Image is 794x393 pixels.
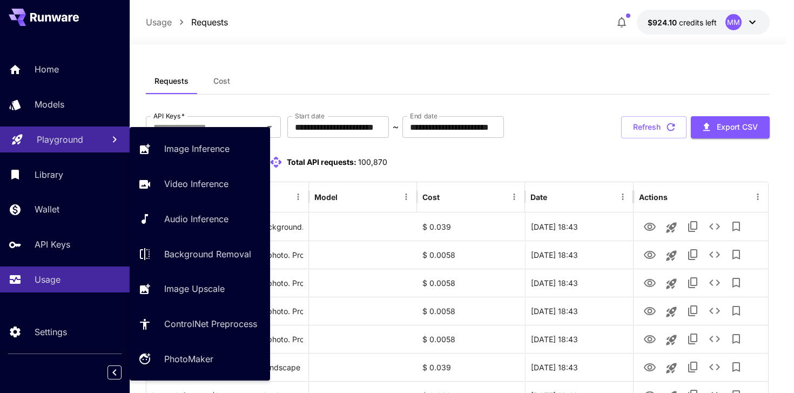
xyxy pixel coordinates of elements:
[146,16,172,29] p: Usage
[637,10,770,35] button: $924.10405
[691,116,770,138] button: Export CSV
[639,356,661,378] button: View
[525,353,633,381] div: 23 Sep, 2025 18:43
[648,18,679,27] span: $924.10
[639,192,668,202] div: Actions
[410,111,437,121] label: End date
[291,189,306,204] button: Menu
[417,325,525,353] div: $ 0.0058
[682,272,704,294] button: Copy TaskUUID
[130,311,270,337] a: ControlNet Preprocess
[661,329,682,351] button: Launch in playground
[417,212,525,241] div: $ 0.039
[393,121,399,134] p: ~
[399,189,414,204] button: Menu
[682,216,704,237] button: Copy TaskUUID
[417,297,525,325] div: $ 0.0058
[639,328,661,350] button: View
[648,17,717,28] div: $924.10405
[116,363,130,382] div: Collapse sidebar
[704,272,725,294] button: See details
[725,14,742,30] div: MM
[679,18,717,27] span: credits left
[314,192,338,202] div: Model
[682,356,704,378] button: Copy TaskUUID
[358,157,387,166] span: 100,870
[661,301,682,323] button: Launch in playground
[661,245,682,267] button: Launch in playground
[661,217,682,238] button: Launch in playground
[639,243,661,265] button: View
[295,111,325,121] label: Start date
[661,273,682,295] button: Launch in playground
[704,356,725,378] button: See details
[164,282,225,295] p: Image Upscale
[725,300,747,322] button: Add to library
[704,328,725,350] button: See details
[725,272,747,294] button: Add to library
[725,244,747,265] button: Add to library
[339,189,354,204] button: Sort
[154,76,189,86] span: Requests
[507,189,522,204] button: Menu
[682,328,704,350] button: Copy TaskUUID
[525,325,633,353] div: 23 Sep, 2025 18:43
[35,98,64,111] p: Models
[682,244,704,265] button: Copy TaskUUID
[682,300,704,322] button: Copy TaskUUID
[417,241,525,269] div: $ 0.0058
[548,189,563,204] button: Sort
[525,212,633,241] div: 23 Sep, 2025 18:43
[35,273,60,286] p: Usage
[130,171,270,197] a: Video Inference
[35,63,59,76] p: Home
[130,346,270,372] a: PhotoMaker
[725,216,747,237] button: Add to library
[725,356,747,378] button: Add to library
[164,248,251,261] p: Background Removal
[417,269,525,297] div: $ 0.0058
[525,241,633,269] div: 23 Sep, 2025 18:43
[441,189,456,204] button: Sort
[164,352,213,365] p: PhotoMaker
[130,241,270,267] a: Background Removal
[530,192,547,202] div: Date
[750,189,765,204] button: Menu
[525,269,633,297] div: 23 Sep, 2025 18:43
[417,353,525,381] div: $ 0.039
[153,111,185,121] label: API Keys
[621,116,687,138] button: Refresh
[704,244,725,265] button: See details
[164,142,230,155] p: Image Inference
[164,317,257,330] p: ControlNet Preprocess
[164,177,228,190] p: Video Inference
[191,16,228,29] p: Requests
[661,357,682,379] button: Launch in playground
[525,297,633,325] div: 23 Sep, 2025 18:43
[130,136,270,162] a: Image Inference
[213,76,230,86] span: Cost
[35,238,70,251] p: API Keys
[35,168,63,181] p: Library
[704,216,725,237] button: See details
[130,206,270,232] a: Audio Inference
[130,276,270,302] a: Image Upscale
[615,189,630,204] button: Menu
[725,328,747,350] button: Add to library
[639,271,661,294] button: View
[287,157,356,166] span: Total API requests:
[35,325,67,338] p: Settings
[704,300,725,322] button: See details
[639,299,661,322] button: View
[107,365,122,379] button: Collapse sidebar
[146,16,228,29] nav: breadcrumb
[422,192,440,202] div: Cost
[35,203,59,216] p: Wallet
[639,215,661,237] button: View
[262,119,277,135] button: Open
[37,133,83,146] p: Playground
[164,212,228,225] p: Audio Inference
